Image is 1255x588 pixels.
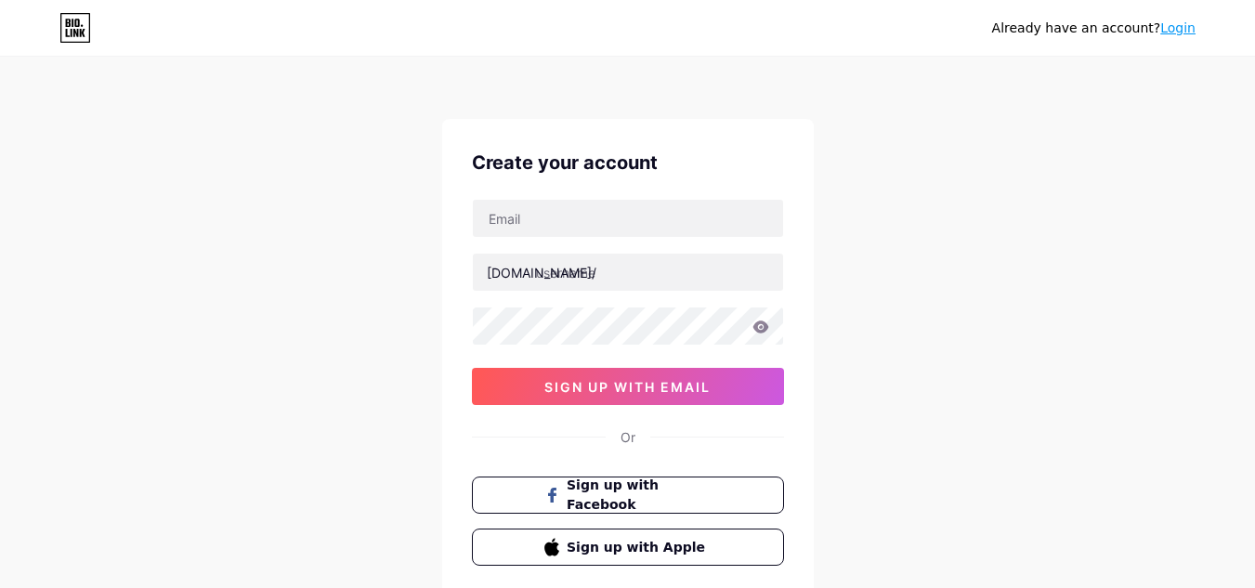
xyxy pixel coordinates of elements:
a: Login [1160,20,1196,35]
div: [DOMAIN_NAME]/ [487,263,596,282]
span: sign up with email [544,379,711,395]
div: Already have an account? [992,19,1196,38]
button: Sign up with Facebook [472,477,784,514]
button: Sign up with Apple [472,529,784,566]
input: username [473,254,783,291]
div: Create your account [472,149,784,176]
span: Sign up with Facebook [567,476,711,515]
span: Sign up with Apple [567,538,711,557]
input: Email [473,200,783,237]
div: Or [621,427,635,447]
button: sign up with email [472,368,784,405]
